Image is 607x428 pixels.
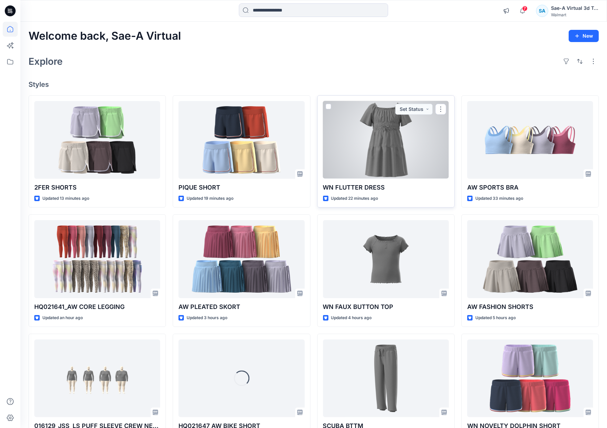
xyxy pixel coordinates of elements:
a: PIQUE SHORT [178,101,304,179]
a: AW SPORTS BRA [467,101,593,179]
p: Updated 19 minutes ago [187,195,233,202]
a: 016129_JSS_LS PUFF SLEEVE CREW NECK TOP [34,339,160,417]
a: 2FER SHORTS [34,101,160,179]
p: Updated 3 hours ago [187,314,227,322]
p: AW PLEATED SKORT [178,302,304,312]
a: WN NOVELTY DOLPHIN SHORT [467,339,593,417]
h4: Styles [29,80,599,89]
a: AW FASHION SHORTS [467,220,593,298]
span: 7 [522,6,528,11]
p: Updated 22 minutes ago [331,195,378,202]
p: WN FLUTTER DRESS [323,183,449,192]
a: WN FAUX BUTTON TOP [323,220,449,298]
div: SA [536,5,548,17]
p: PIQUE SHORT [178,183,304,192]
p: 2FER SHORTS [34,183,160,192]
a: HQ021641_AW CORE LEGGING [34,220,160,298]
h2: Explore [29,56,63,67]
div: Sae-A Virtual 3d Team [551,4,599,12]
p: WN FAUX BUTTON TOP [323,302,449,312]
a: AW PLEATED SKORT [178,220,304,298]
p: HQ021641_AW CORE LEGGING [34,302,160,312]
p: Updated 13 minutes ago [42,195,89,202]
a: WN FLUTTER DRESS [323,101,449,179]
div: Walmart [551,12,599,17]
p: Updated 5 hours ago [475,314,516,322]
a: SCUBA BTTM [323,339,449,417]
p: Updated 33 minutes ago [475,195,523,202]
p: Updated an hour ago [42,314,83,322]
p: AW FASHION SHORTS [467,302,593,312]
h2: Welcome back, Sae-A Virtual [29,30,181,42]
p: Updated 4 hours ago [331,314,372,322]
button: New [569,30,599,42]
p: AW SPORTS BRA [467,183,593,192]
